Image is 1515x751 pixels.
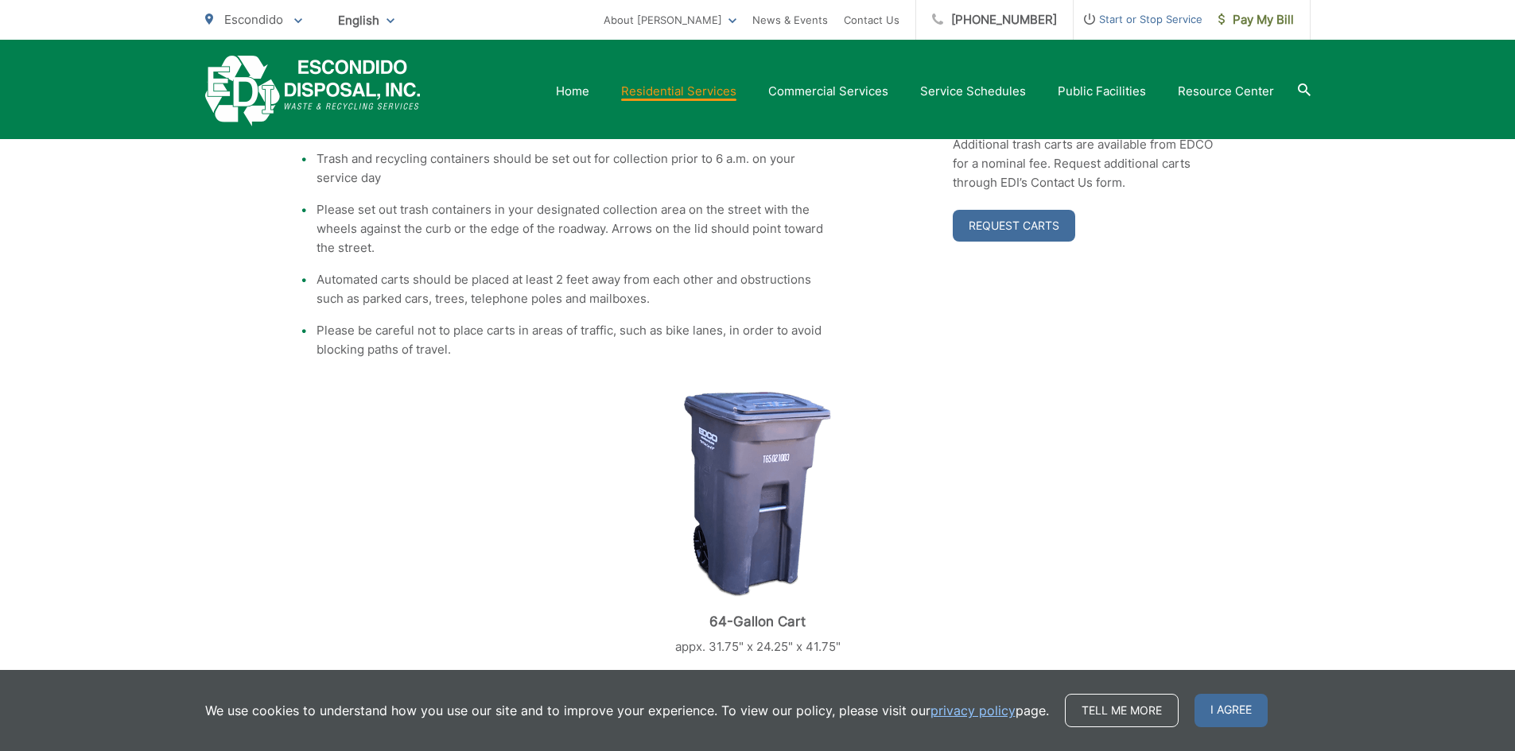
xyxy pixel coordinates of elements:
a: Home [556,82,589,101]
li: Trash and recycling containers should be set out for collection prior to 6 a.m. on your service day [317,149,825,188]
a: News & Events [752,10,828,29]
li: Automated carts should be placed at least 2 feet away from each other and obstructions such as pa... [317,270,825,308]
a: Contact Us [844,10,899,29]
span: Escondido [224,12,283,27]
li: Please be careful not to place carts in areas of traffic, such as bike lanes, in order to avoid b... [317,321,825,359]
img: cart-trash.png [684,391,831,598]
a: privacy policy [930,701,1016,720]
p: appx. 31.75" x 24.25" x 41.75" [587,637,929,656]
li: Please set out trash containers in your designated collection area on the street with the wheels ... [317,200,825,257]
p: We use cookies to understand how you use our site and to improve your experience. To view our pol... [205,701,1049,720]
a: EDCD logo. Return to the homepage. [205,56,421,126]
span: Pay My Bill [1218,10,1294,29]
a: About [PERSON_NAME] [604,10,736,29]
a: Resource Center [1178,82,1274,101]
p: Additional trash carts are available from EDCO for a nominal fee. Request additional carts throug... [953,135,1215,192]
p: 64-Gallon Cart [587,614,929,629]
a: Commercial Services [768,82,888,101]
a: Request Carts [953,210,1075,242]
a: Service Schedules [920,82,1026,101]
a: Public Facilities [1058,82,1146,101]
span: English [326,6,406,34]
a: Tell me more [1065,694,1179,727]
a: Residential Services [621,82,736,101]
span: I agree [1195,694,1268,727]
